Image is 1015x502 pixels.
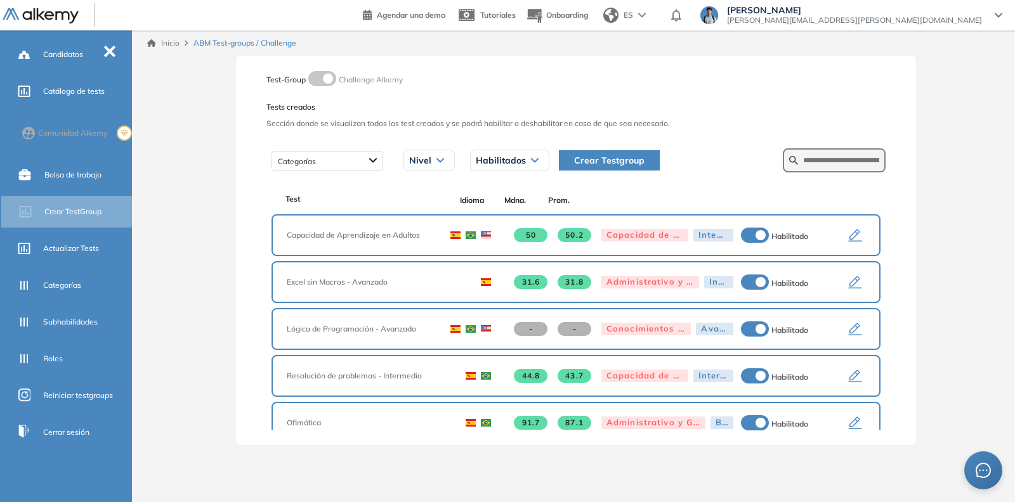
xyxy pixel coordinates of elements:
[514,228,547,242] span: 50
[558,416,591,430] span: 87.1
[771,278,808,288] span: Habilitado
[558,228,591,242] span: 50.2
[377,10,445,20] span: Agendar una demo
[476,155,526,165] span: Habilitados
[266,75,306,84] span: Test-Group
[526,2,588,29] button: Onboarding
[147,37,180,49] a: Inicio
[624,10,633,21] span: ES
[43,86,105,97] span: Catálogo de tests
[466,325,476,333] img: BRA
[481,278,491,286] img: ESP
[193,37,296,49] span: ABM Test-groups / Challenge
[285,193,301,205] span: Test
[466,231,476,239] img: BRA
[514,275,547,289] span: 31.6
[727,15,982,25] span: [PERSON_NAME][EMAIL_ADDRESS][PERSON_NAME][DOMAIN_NAME]
[771,325,808,335] span: Habilitado
[481,419,491,427] img: BRA
[537,195,581,206] span: Prom.
[43,49,83,60] span: Candidatos
[287,370,448,382] span: Resolución de problemas - Intermedio
[287,229,433,241] span: Capacidad de Aprendizaje en Adultos
[481,231,491,239] img: USA
[601,323,691,335] div: Conocimientos fundacionales
[43,427,89,438] span: Cerrar sesión
[514,416,547,430] span: 91.7
[771,419,808,428] span: Habilitado
[693,229,733,241] div: Integrador
[43,390,113,401] span: Reiniciar testgroups
[339,75,403,84] span: Challenge Alkemy
[976,463,991,478] span: message
[601,276,699,288] div: Administrativo y Gestión, Contable o Financiero
[546,10,588,20] span: Onboarding
[601,370,688,382] div: Capacidad de Pensamiento
[287,323,433,335] span: Lógica de Programación - Avanzado
[494,195,537,206] span: Mdna.
[638,13,646,18] img: arrow
[287,417,448,428] span: Ofimática
[450,195,494,206] span: Idioma
[266,118,886,129] span: Sección donde se visualizan todos los test creados y se podrá habilitar o deshabilitar en caso de...
[771,372,808,382] span: Habilitado
[480,10,516,20] span: Tutoriales
[266,101,886,113] span: Tests creados
[43,280,81,291] span: Categorías
[574,153,645,167] span: Crear Testgroup
[287,276,463,288] span: Excel sin Macros - Avanzado
[481,372,491,380] img: BRA
[43,316,98,328] span: Subhabilidades
[704,276,733,288] div: Integrador
[771,231,808,241] span: Habilitado
[601,229,688,241] div: Capacidad de Pensamiento
[696,323,733,335] div: Avanzado
[44,206,101,217] span: Crear TestGroup
[559,150,660,171] button: Crear Testgroup
[43,243,99,254] span: Actualizar Tests
[558,369,591,383] span: 43.7
[710,416,734,429] div: Básico
[514,322,547,336] span: -
[466,372,476,380] img: ESP
[409,155,431,165] span: Nivel
[44,169,101,181] span: Bolsa de trabajo
[466,419,476,427] img: ESP
[363,6,445,22] a: Agendar una demo
[558,322,591,336] span: -
[481,325,491,333] img: USA
[450,325,461,333] img: ESP
[727,5,982,15] span: [PERSON_NAME]
[601,416,705,429] div: Administrativo y Gestión, Contable o Financiero
[43,353,63,364] span: Roles
[693,370,733,382] div: Intermedio
[3,8,79,24] img: Logo
[514,369,547,383] span: 44.8
[450,231,461,239] img: ESP
[603,8,619,23] img: world
[558,275,591,289] span: 31.8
